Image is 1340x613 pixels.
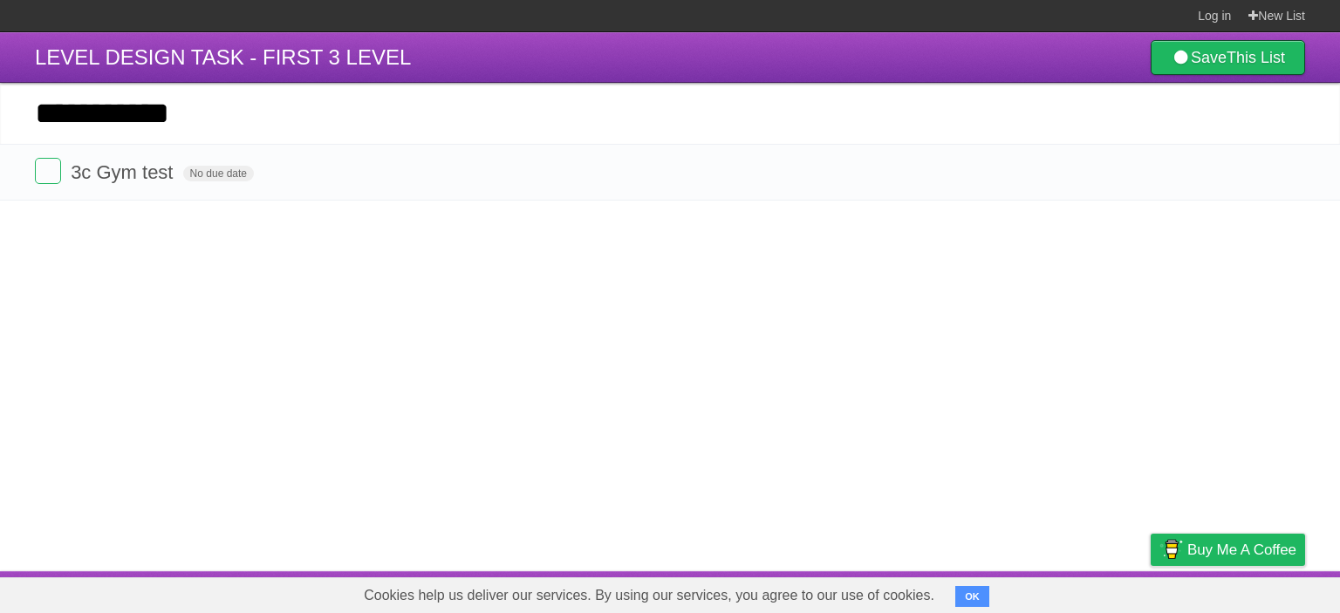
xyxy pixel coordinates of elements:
[955,586,989,607] button: OK
[1227,49,1285,66] b: This List
[35,158,61,184] label: Done
[346,578,952,613] span: Cookies help us deliver our services. By using our services, you agree to our use of cookies.
[1151,534,1305,566] a: Buy me a coffee
[976,576,1047,609] a: Developers
[183,166,254,181] span: No due date
[1128,576,1173,609] a: Privacy
[35,45,411,69] span: LEVEL DESIGN TASK - FIRST 3 LEVEL
[1187,535,1296,565] span: Buy me a coffee
[1195,576,1305,609] a: Suggest a feature
[1159,535,1183,564] img: Buy me a coffee
[1069,576,1107,609] a: Terms
[71,161,177,183] span: 3c Gym test
[919,576,955,609] a: About
[1151,40,1305,75] a: SaveThis List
